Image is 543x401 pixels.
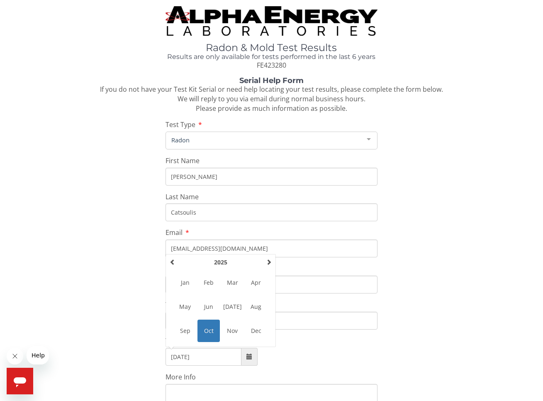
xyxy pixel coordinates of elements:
img: TightCrop.jpg [166,6,378,36]
iframe: Button to launch messaging window [7,368,33,394]
th: Select Year [178,256,264,269]
span: More Info [166,372,196,381]
h4: Results are only available for tests performed in the last 6 years [166,53,378,61]
span: Oct [197,320,220,342]
span: Next Year [266,259,272,265]
span: Aug [245,296,267,318]
span: FE423280 [257,61,286,70]
span: Feb [197,271,220,294]
span: [DATE] [221,296,243,318]
span: If you do not have your Test Kit Serial or need help locating your test results, please complete ... [100,85,443,113]
iframe: Close message [7,348,23,364]
span: Email [166,228,183,237]
span: Dec [245,320,267,342]
span: Apr [245,271,267,294]
strong: Serial Help Form [239,76,304,85]
span: Test Type [166,120,195,129]
span: Jan [174,271,196,294]
span: Sep [174,320,196,342]
span: Previous Year [170,259,175,265]
h1: Radon & Mold Test Results [166,42,378,53]
span: First Name [166,156,200,165]
span: Nov [221,320,243,342]
span: Jun [197,296,220,318]
span: Radon [169,135,361,144]
span: Last Name [166,192,199,201]
span: Mar [221,271,243,294]
iframe: Message from company [27,346,49,364]
span: May [174,296,196,318]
